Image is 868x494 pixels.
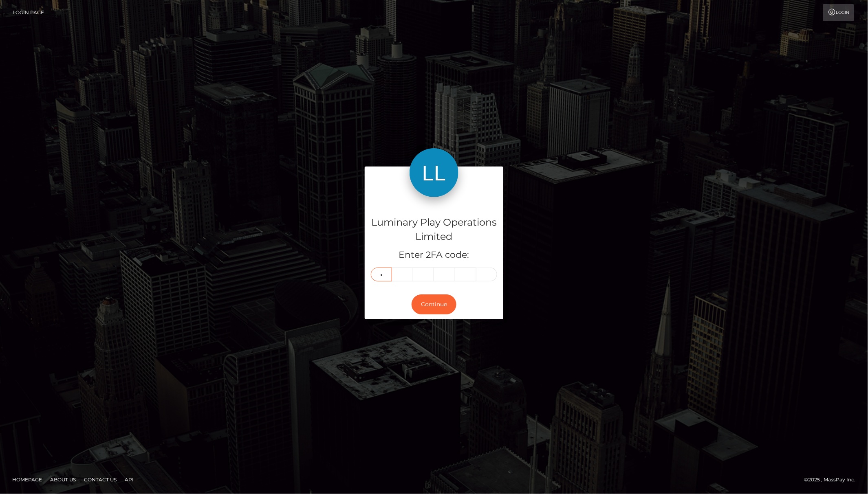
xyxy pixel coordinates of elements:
[371,215,497,244] h4: Luminary Play Operations Limited
[410,148,458,197] img: Luminary Play Operations Limited
[371,249,497,261] h5: Enter 2FA code:
[13,4,44,21] a: Login Page
[121,473,137,486] a: API
[81,473,120,486] a: Contact Us
[412,294,456,314] button: Continue
[9,473,45,486] a: Homepage
[823,4,854,21] a: Login
[804,475,862,484] div: © 2025 , MassPay Inc.
[47,473,79,486] a: About Us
